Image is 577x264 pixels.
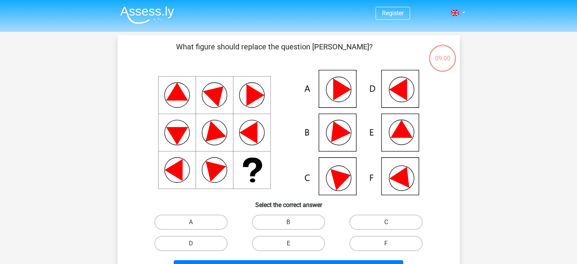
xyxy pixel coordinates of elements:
[428,44,457,63] div: 09:00
[120,6,174,24] img: Assessly
[252,215,325,230] label: B
[349,215,423,230] label: C
[130,195,448,209] h6: Select the correct answer
[130,41,419,64] p: What figure should replace the question [PERSON_NAME]?
[382,9,404,17] a: Register
[154,236,228,251] label: D
[349,236,423,251] label: F
[154,215,228,230] label: A
[252,236,325,251] label: E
